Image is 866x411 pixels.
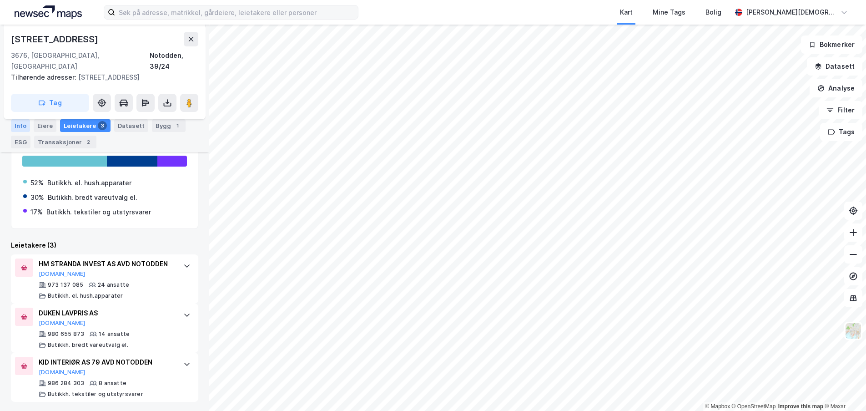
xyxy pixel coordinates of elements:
[11,94,89,112] button: Tag
[99,380,126,387] div: 8 ansatte
[99,330,130,338] div: 14 ansatte
[39,357,174,368] div: KID INTERIØR AS 79 AVD NOTODDEN
[34,136,96,148] div: Transaksjoner
[39,369,86,376] button: [DOMAIN_NAME]
[48,341,128,349] div: Butikkh. bredt vareutvalg el.
[821,367,866,411] iframe: Chat Widget
[705,403,730,410] a: Mapbox
[11,50,150,72] div: 3676, [GEOGRAPHIC_DATA], [GEOGRAPHIC_DATA]
[39,320,86,327] button: [DOMAIN_NAME]
[11,73,78,81] span: Tilhørende adresser:
[47,178,131,188] div: Butikkh. el. hush.apparater
[114,119,148,132] div: Datasett
[778,403,823,410] a: Improve this map
[11,32,100,46] div: [STREET_ADDRESS]
[150,50,198,72] div: Notodden, 39/24
[34,119,56,132] div: Eiere
[46,207,151,218] div: Butikkh. tekstiler og utstyrsvarer
[30,192,44,203] div: 30%
[30,207,43,218] div: 17%
[39,308,174,319] div: DUKEN LAVPRIS AS
[48,380,84,387] div: 986 284 303
[821,367,866,411] div: Kontrollprogram for chat
[11,119,30,132] div: Info
[11,72,191,83] div: [STREET_ADDRESS]
[98,281,129,289] div: 24 ansatte
[48,192,137,203] div: Butikkh. bredt vareutvalg el.
[84,137,93,147] div: 2
[845,322,862,340] img: Z
[746,7,837,18] div: [PERSON_NAME][DEMOGRAPHIC_DATA]
[705,7,721,18] div: Bolig
[807,57,862,76] button: Datasett
[820,123,862,141] button: Tags
[48,391,143,398] div: Butikkh. tekstiler og utstyrsvarer
[810,79,862,97] button: Analyse
[30,178,44,188] div: 52%
[48,281,83,289] div: 973 137 085
[11,136,30,148] div: ESG
[60,119,111,132] div: Leietakere
[11,240,198,251] div: Leietakere (3)
[152,119,186,132] div: Bygg
[620,7,633,18] div: Kart
[48,330,84,338] div: 980 655 873
[732,403,776,410] a: OpenStreetMap
[801,36,862,54] button: Bokmerker
[39,259,174,269] div: HM STRANDA INVEST AS AVD NOTODDEN
[173,121,182,130] div: 1
[819,101,862,119] button: Filter
[15,5,82,19] img: logo.a4113a55bc3d86da70a041830d287a7e.svg
[115,5,358,19] input: Søk på adresse, matrikkel, gårdeiere, leietakere eller personer
[98,121,107,130] div: 3
[48,292,123,299] div: Butikkh. el. hush.apparater
[653,7,685,18] div: Mine Tags
[39,270,86,278] button: [DOMAIN_NAME]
